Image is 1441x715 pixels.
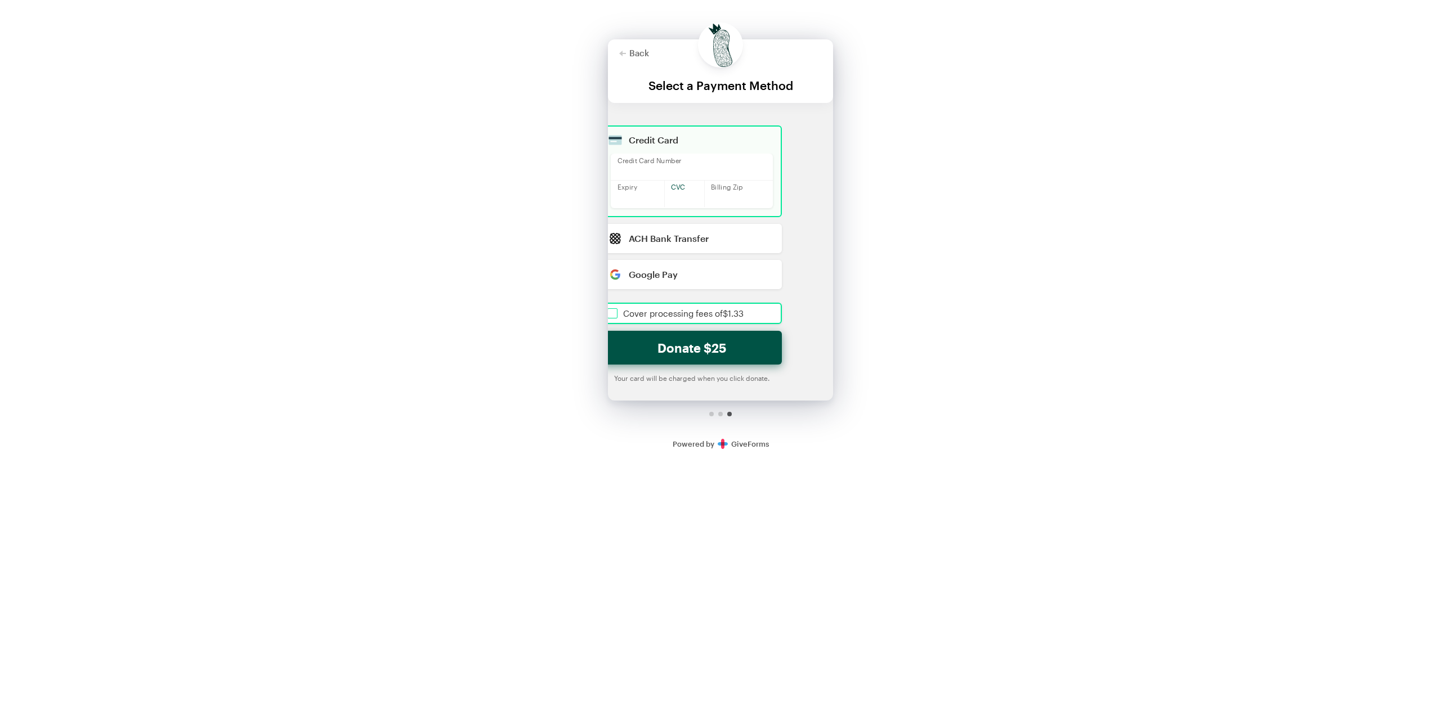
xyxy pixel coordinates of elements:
[602,331,782,365] button: Donate $25
[673,439,769,448] a: Secure DonationsPowered byGiveForms
[629,136,773,145] div: Credit Card
[619,79,822,92] div: Select a Payment Method
[617,190,658,204] iframe: Secure expiration date input frame
[671,190,698,204] iframe: Secure CVC input frame
[619,48,649,57] button: Back
[711,190,766,204] iframe: Secure postal code input frame
[617,164,766,177] iframe: Secure card number input frame
[602,374,782,383] div: Your card will be charged when you click donate.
